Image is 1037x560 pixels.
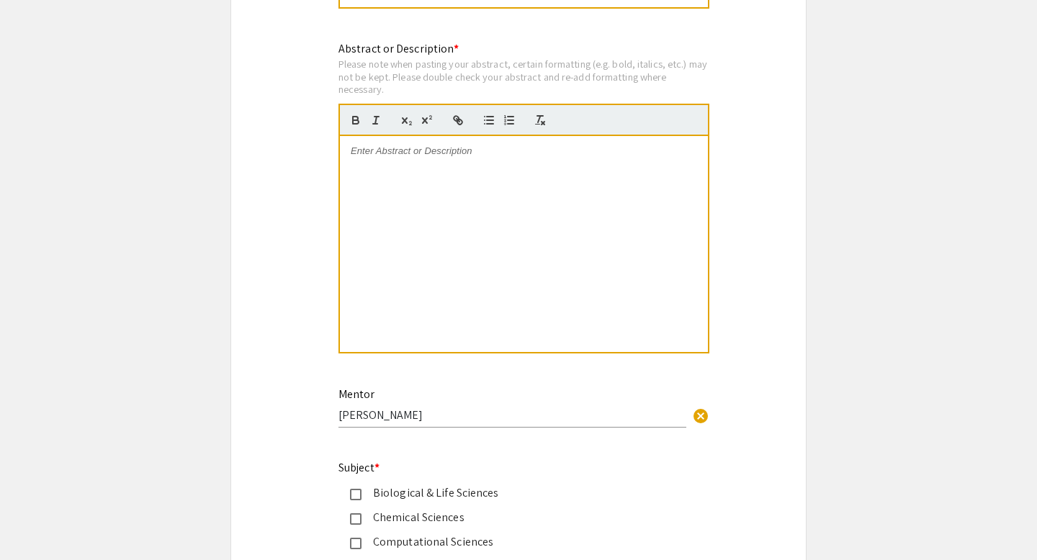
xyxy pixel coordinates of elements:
[362,484,664,502] div: Biological & Life Sciences
[338,460,380,475] mat-label: Subject
[362,509,664,526] div: Chemical Sciences
[338,387,374,402] mat-label: Mentor
[362,533,664,551] div: Computational Sciences
[686,401,715,430] button: Clear
[338,41,459,56] mat-label: Abstract or Description
[338,407,686,423] input: Type Here
[11,495,61,549] iframe: Chat
[692,407,709,425] span: cancel
[338,58,709,96] div: Please note when pasting your abstract, certain formatting (e.g. bold, italics, etc.) may not be ...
